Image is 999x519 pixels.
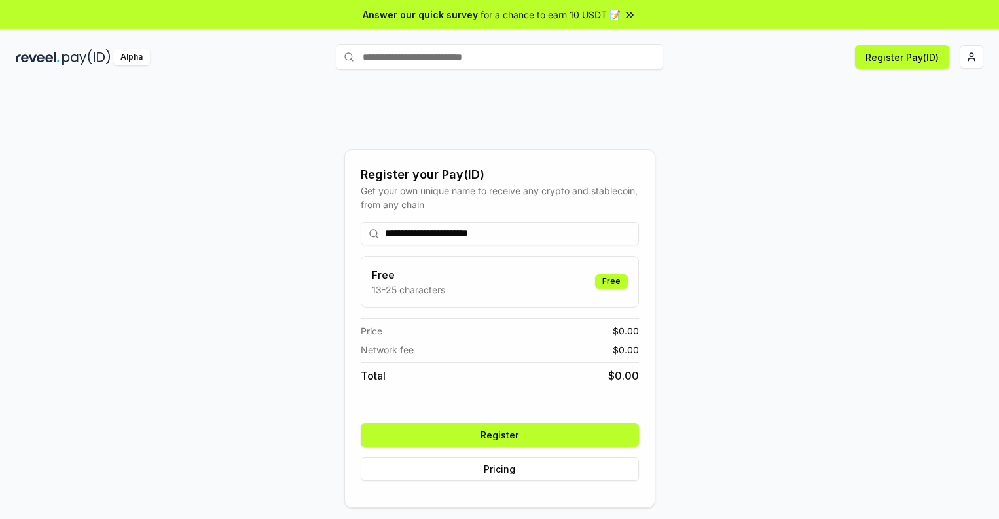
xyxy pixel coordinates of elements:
[595,274,628,289] div: Free
[855,45,949,69] button: Register Pay(ID)
[361,166,639,184] div: Register your Pay(ID)
[361,324,382,338] span: Price
[113,49,150,65] div: Alpha
[363,8,478,22] span: Answer our quick survey
[613,324,639,338] span: $ 0.00
[613,343,639,357] span: $ 0.00
[361,343,414,357] span: Network fee
[361,368,386,384] span: Total
[372,267,445,283] h3: Free
[16,49,60,65] img: reveel_dark
[608,368,639,384] span: $ 0.00
[361,457,639,481] button: Pricing
[361,423,639,447] button: Register
[361,184,639,211] div: Get your own unique name to receive any crypto and stablecoin, from any chain
[481,8,621,22] span: for a chance to earn 10 USDT 📝
[372,283,445,296] p: 13-25 characters
[62,49,111,65] img: pay_id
